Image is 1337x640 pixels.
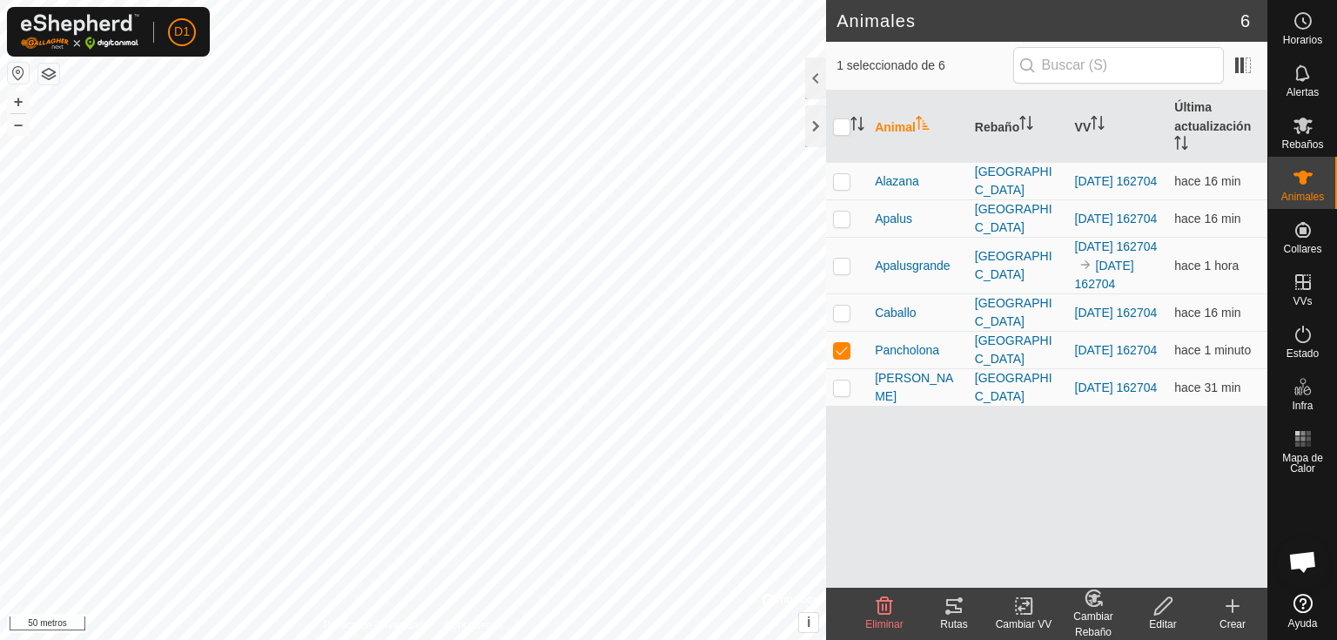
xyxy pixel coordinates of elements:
font: Infra [1292,400,1313,412]
a: [DATE] 162704 [1075,239,1158,253]
font: Eliminar [865,618,903,630]
font: Rebaño [975,120,1019,134]
span: 13 de octubre de 2025, 14:04 [1174,381,1240,394]
p-sorticon: Activar para ordenar [1019,118,1033,132]
img: Logotipo de Gallagher [21,14,139,50]
input: Buscar (S) [1013,47,1224,84]
font: Contáctenos [445,619,503,631]
a: [DATE] 162704 [1075,343,1158,357]
font: Mapa de Calor [1282,452,1323,475]
span: 13 de octubre de 2025, 14:34 [1174,343,1251,357]
font: Cambiar VV [996,618,1052,630]
font: hace 16 min [1174,306,1240,320]
font: Caballo [875,306,916,320]
div: Chat abierto [1277,536,1329,588]
font: hace 1 minuto [1174,343,1251,357]
font: Rebaños [1281,138,1323,151]
font: Cambiar Rebaño [1073,610,1112,638]
font: Crear [1219,618,1246,630]
a: Política de Privacidad [323,617,423,633]
font: Apalus [875,212,912,226]
span: 13 de octubre de 2025, 13:04 [1174,259,1239,273]
img: hasta [1078,258,1092,272]
font: – [14,115,23,133]
span: 13 de octubre de 2025, 14:19 [1174,174,1240,188]
font: Animales [836,11,916,30]
font: Horarios [1283,34,1322,46]
a: Contáctenos [445,617,503,633]
font: Editar [1149,618,1176,630]
font: [GEOGRAPHIC_DATA] [975,333,1052,366]
font: [GEOGRAPHIC_DATA] [975,296,1052,328]
font: Última actualización [1174,100,1251,133]
font: D1 [174,24,190,38]
font: Política de Privacidad [323,619,423,631]
button: Capas del Mapa [38,64,59,84]
a: [DATE] 162704 [1075,381,1158,394]
a: [DATE] 162704 [1075,259,1134,291]
p-sorticon: Activar para ordenar [916,118,930,132]
button: + [8,91,29,112]
font: Alazana [875,174,919,188]
a: [DATE] 162704 [1075,306,1158,320]
font: [GEOGRAPHIC_DATA] [975,202,1052,234]
p-sorticon: Activar para ordenar [1174,138,1188,152]
span: 13 de octubre de 2025, 14:19 [1174,306,1240,320]
a: [DATE] 162704 [1075,174,1158,188]
button: – [8,114,29,135]
font: Animal [875,120,916,134]
font: Pancholona [875,343,939,357]
font: Estado [1287,347,1319,360]
font: hace 16 min [1174,212,1240,226]
font: Alertas [1287,86,1319,98]
font: [PERSON_NAME] [875,371,953,403]
font: [GEOGRAPHIC_DATA] [975,371,1052,403]
font: Collares [1283,243,1321,255]
a: Ayuda [1268,587,1337,636]
font: hace 16 min [1174,174,1240,188]
font: VV [1075,120,1092,134]
font: hace 31 min [1174,381,1240,394]
p-sorticon: Activar para ordenar [850,119,864,133]
font: [GEOGRAPHIC_DATA] [975,165,1052,197]
font: Apalusgrande [875,259,950,273]
a: [DATE] 162704 [1075,212,1158,226]
font: 1 seleccionado de 6 [836,58,945,72]
p-sorticon: Activar para ordenar [1091,118,1105,132]
font: Ayuda [1288,617,1318,630]
button: i [799,613,818,632]
font: Animales [1281,191,1324,203]
font: 6 [1240,11,1250,30]
font: Rutas [940,618,967,630]
font: hace 1 hora [1174,259,1239,273]
font: [GEOGRAPHIC_DATA] [975,249,1052,281]
font: i [807,615,810,630]
span: 13 de octubre de 2025, 14:19 [1174,212,1240,226]
font: + [14,92,24,111]
button: Restablecer Mapa [8,63,29,84]
font: VVs [1293,295,1312,307]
